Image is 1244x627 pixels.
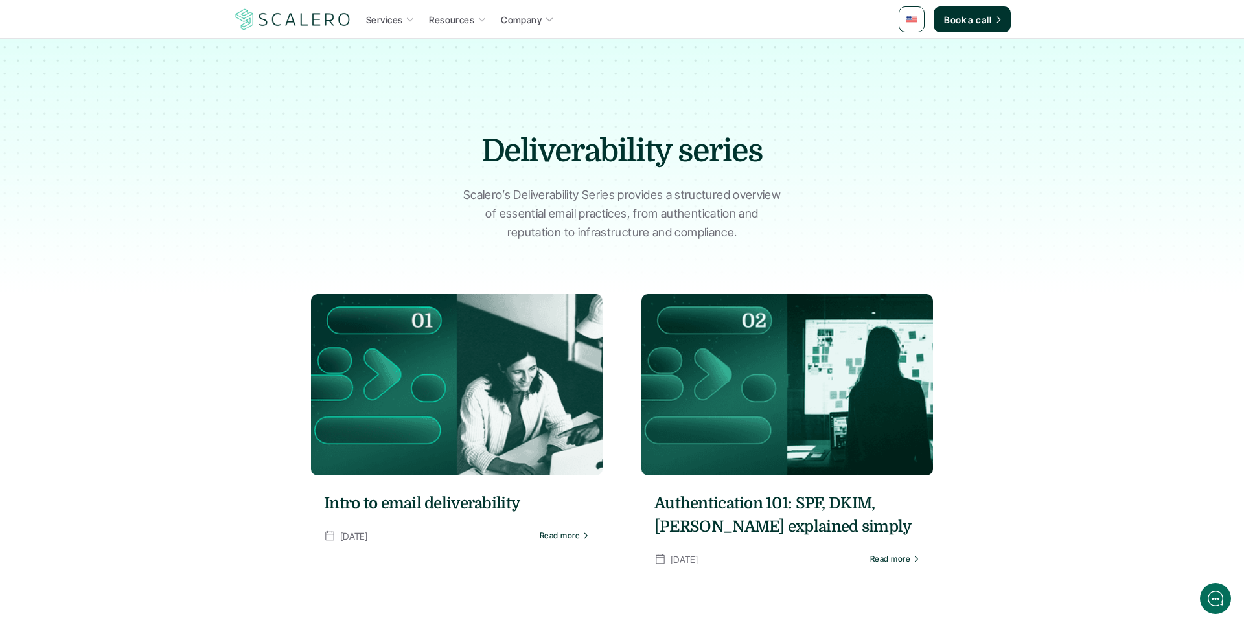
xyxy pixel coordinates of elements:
p: Read more [540,531,580,540]
p: [DATE] [340,528,368,544]
a: Intro to email deliverability [324,492,590,515]
p: Read more [870,554,910,564]
a: Scalero company logo [233,8,352,31]
iframe: gist-messenger-bubble-iframe [1200,583,1231,614]
a: Read more [540,531,590,540]
h1: Deliverability series [395,130,849,173]
p: Company [501,13,542,27]
a: Book a call [934,6,1011,32]
h2: Let us know if we can help with lifecycle marketing. [19,86,240,148]
a: Read more [870,554,920,564]
img: Scalero company logo [233,7,352,32]
span: We run on Gist [108,453,164,461]
p: Services [366,13,402,27]
p: Scalero’s Deliverability Series provides a structured overview of essential email practices, from... [460,186,784,242]
button: New conversation [20,172,239,198]
h1: Hi! Welcome to Scalero. [19,63,240,84]
p: Resources [429,13,474,27]
p: Book a call [944,13,991,27]
p: [DATE] [671,551,698,567]
span: New conversation [84,179,155,190]
a: Authentication 101: SPF, DKIM, [PERSON_NAME] explained simply [654,492,920,538]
